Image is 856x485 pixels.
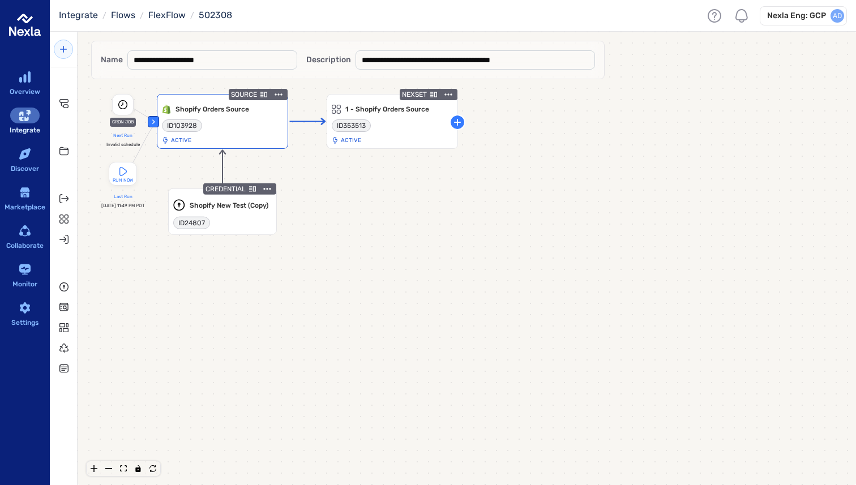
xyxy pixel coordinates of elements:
span: NEXSET [402,91,427,98]
div: ‹ [152,113,155,130]
h6: Shopify Orders Source [176,105,283,113]
div: menu-actions-container [272,88,285,101]
a: New Data Flow [54,40,73,59]
div: Settings [11,317,38,329]
div: NEXSETDetails1 - Shopify Orders SourceCollapsible Group Item #1chip-with-copyData processed: 0 re... [327,94,458,149]
a: Discover [7,145,43,177]
h6: Nexla Eng: GCP [767,10,826,22]
a: Overview [7,68,43,100]
div: Monitor [12,278,37,290]
span: Name [101,54,123,66]
a: Integrate [59,10,98,20]
button: Details [429,90,438,99]
div: sub-menu-container [50,32,77,485]
div: Integrate [10,125,40,136]
li: / [190,9,194,23]
span: ID 24807 [178,219,205,227]
div: chip-with-copy [332,119,371,132]
a: Collaborate [7,222,43,254]
a: Monitor [7,260,43,292]
h6: 1 - Shopify Orders Source [345,105,453,113]
div: Overview [10,86,40,98]
li: / [140,9,144,23]
span: ID 353513 [337,122,366,130]
button: fit view [116,461,131,476]
div: Next Run [106,131,140,140]
button: toggle interactivity [131,461,145,476]
div: CRON JOB [110,118,136,127]
div: Last Run [101,192,145,201]
span: ID 103928 [167,122,197,130]
a: Marketplace [7,183,43,215]
a: FlexFlow [148,10,186,20]
a: Flows [111,10,135,20]
p: Active [341,137,361,144]
a: Destinations [50,230,76,248]
span: CREDENTIAL [206,186,246,192]
a: Sources [50,190,76,208]
div: Notifications [733,7,751,25]
div: Discover [11,163,39,175]
a: Lookups [50,298,76,316]
div: Help [705,7,724,25]
span: Description [306,54,351,66]
img: logo [9,9,41,41]
span: SOURCE [231,91,257,98]
div: Invalid schedule [106,140,140,149]
a: Credentials [50,278,76,296]
a: API Keys [50,359,76,377]
nav: breadcrumb [59,8,232,23]
h6: Shopify New Test (Copy) [190,201,272,209]
div: Hide nodes [148,116,159,127]
div: Hide nodesCRON JOBNext RunInvalid scheduleRUN NOWLast Run[DATE] 11:49 PM PDTSOURCEDetailsmenu-act... [89,94,288,153]
button: zoom out [101,461,116,476]
span: 502308 [199,10,232,20]
a: All Projects [50,142,76,160]
a: All Data Flows [50,95,76,113]
li: / [102,9,106,23]
a: Schema Templates [50,319,76,337]
p: Active [171,137,191,144]
div: CREDENTIALDetailsShopify New Test (Copy)Collapsible Group Item #1chip-with-copy [168,188,277,235]
button: Details [248,184,257,194]
div: [DATE] 11:49 PM PDT [101,201,145,211]
div: React Flow controls [86,461,161,477]
a: Nexsets [50,210,76,228]
a: Integrate [7,106,43,138]
a: Settings [7,299,43,331]
div: AD [831,9,844,23]
div: Collaborate [6,240,44,252]
span: RUN NOW [113,176,133,185]
button: Refresh [145,461,160,476]
button: Details [259,90,268,99]
div: Marketplace [5,201,45,213]
button: zoom in [87,461,101,476]
div: chip-with-copy [162,119,202,132]
div: chip-with-copy [173,217,210,229]
a: Reusable Transforms [50,339,76,357]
